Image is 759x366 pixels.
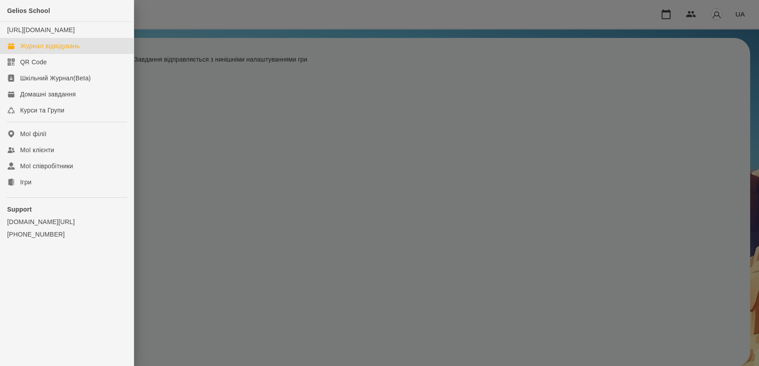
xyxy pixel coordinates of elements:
a: [PHONE_NUMBER] [7,230,126,239]
span: Gelios School [7,7,50,14]
a: [URL][DOMAIN_NAME] [7,26,75,33]
div: Мої філії [20,129,46,138]
a: [DOMAIN_NAME][URL] [7,217,126,226]
div: Домашні завдання [20,90,76,99]
p: Support [7,205,126,214]
div: Ігри [20,178,31,187]
div: Журнал відвідувань [20,42,80,50]
div: Курси та Групи [20,106,64,115]
div: Шкільний Журнал(Beta) [20,74,91,83]
div: Мої клієнти [20,146,54,154]
div: QR Code [20,58,47,67]
div: Мої співробітники [20,162,73,171]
